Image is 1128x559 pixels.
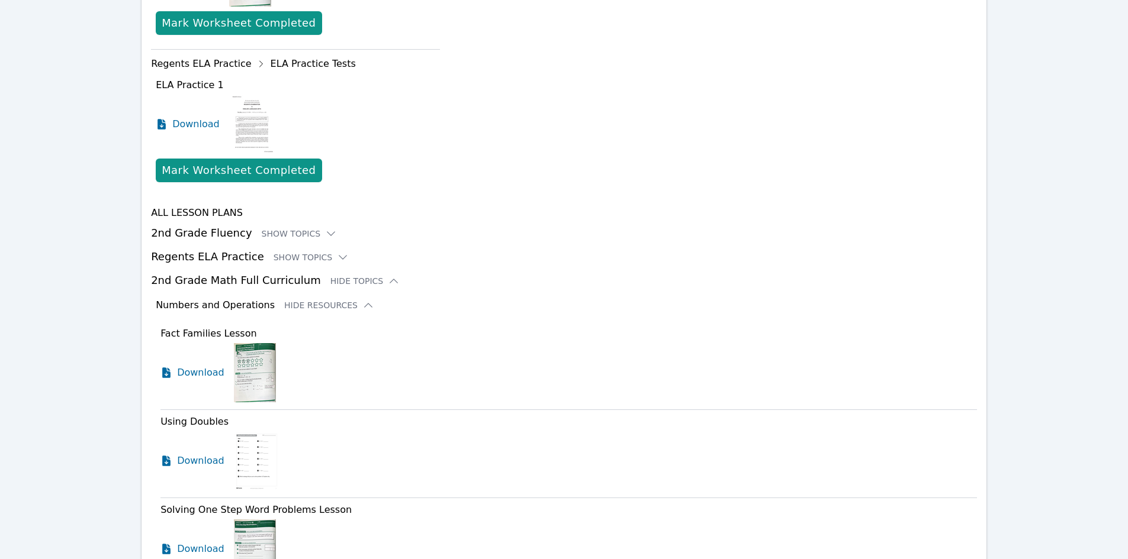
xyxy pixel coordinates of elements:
[151,225,977,241] h3: 2nd Grade Fluency
[274,251,349,263] button: Show Topics
[156,159,322,182] button: Mark Worksheet Completed
[156,298,275,312] h3: Numbers and Operations
[229,95,275,154] img: ELA Practice 1
[151,248,977,265] h3: Regents ELA Practice
[160,343,224,402] a: Download
[160,431,224,490] a: Download
[284,299,374,311] button: Hide Resources
[151,54,440,73] div: Regents ELA Practice ELA Practice Tests
[162,162,316,179] div: Mark Worksheet Completed
[160,416,229,427] span: Using Doubles
[151,272,977,289] h3: 2nd Grade Math Full Curriculum
[262,228,338,240] button: Show Topics
[177,454,224,468] span: Download
[172,117,220,131] span: Download
[156,79,224,91] span: ELA Practice 1
[330,275,400,287] button: Hide Topics
[234,431,279,490] img: Using Doubles
[160,328,257,339] span: Fact Families Lesson
[162,15,316,31] div: Mark Worksheet Completed
[177,542,224,556] span: Download
[156,11,322,35] button: Mark Worksheet Completed
[234,343,276,402] img: Fact Families Lesson
[151,206,977,220] h4: All Lesson Plans
[160,504,352,515] span: Solving One Step Word Problems Lesson
[177,366,224,380] span: Download
[156,95,220,154] a: Download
